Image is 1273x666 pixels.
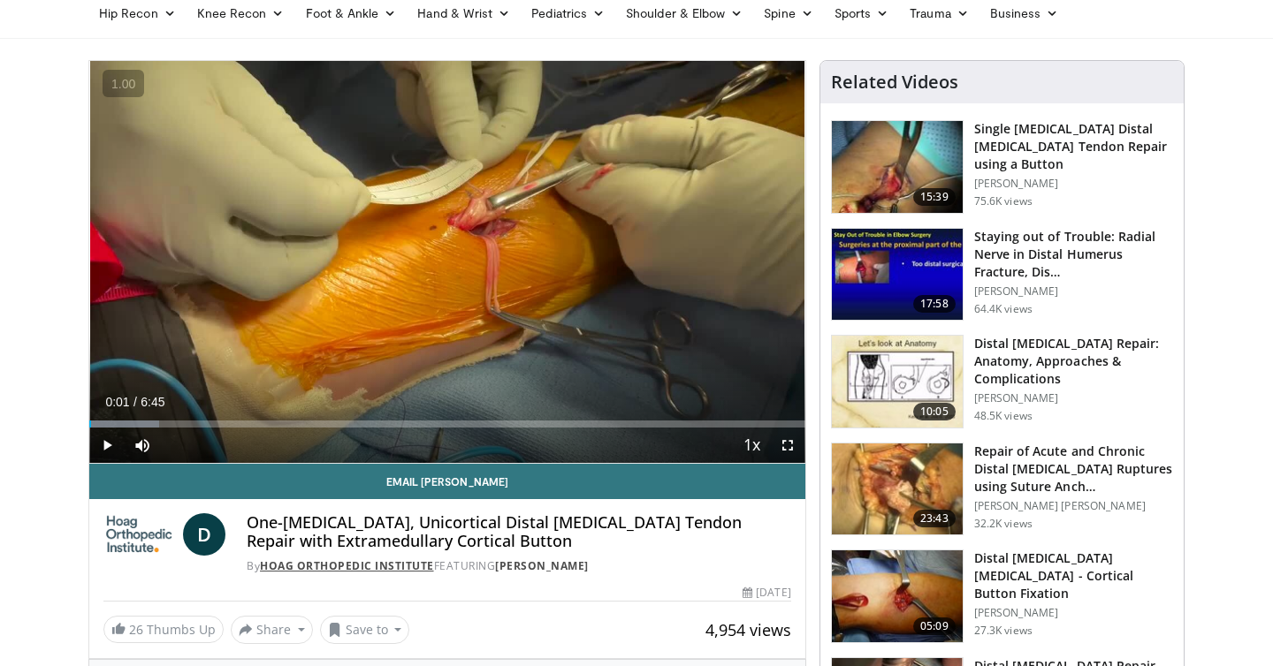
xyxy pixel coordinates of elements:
span: 15:39 [913,188,956,206]
span: 26 [129,621,143,638]
p: [PERSON_NAME] [974,284,1173,299]
p: 48.5K views [974,409,1033,423]
h3: Distal [MEDICAL_DATA] Repair: Anatomy, Approaches & Complications [974,335,1173,388]
a: Hoag Orthopedic Institute [260,558,434,573]
p: 27.3K views [974,624,1033,638]
img: 90401_0000_3.png.150x105_q85_crop-smart_upscale.jpg [832,336,963,428]
button: Play [89,428,125,463]
h3: Staying out of Trouble: Radial Nerve in Distal Humerus Fracture, Dis… [974,228,1173,281]
a: 05:09 Distal [MEDICAL_DATA] [MEDICAL_DATA] - Cortical Button Fixation [PERSON_NAME] 27.3K views [831,549,1173,643]
img: Q2xRg7exoPLTwO8X4xMDoxOjB1O8AjAz_1.150x105_q85_crop-smart_upscale.jpg [832,229,963,321]
p: 64.4K views [974,302,1033,316]
a: 10:05 Distal [MEDICAL_DATA] Repair: Anatomy, Approaches & Complications [PERSON_NAME] 48.5K views [831,335,1173,428]
p: [PERSON_NAME] [PERSON_NAME] [974,499,1173,513]
button: Share [231,616,313,644]
p: [PERSON_NAME] [974,177,1173,191]
img: Hoag Orthopedic Institute [103,513,176,556]
h4: One-[MEDICAL_DATA], Unicortical Distal [MEDICAL_DATA] Tendon Repair with Extramedullary Cortical ... [247,513,791,551]
a: Email [PERSON_NAME] [89,464,805,499]
div: Progress Bar [89,420,805,428]
p: [PERSON_NAME] [974,391,1173,405]
img: bennett_acute_distal_biceps_3.png.150x105_q85_crop-smart_upscale.jpg [832,443,963,535]
span: 6:45 [141,395,164,409]
h3: Single [MEDICAL_DATA] Distal [MEDICAL_DATA] Tendon Repair using a Button [974,120,1173,173]
a: 15:39 Single [MEDICAL_DATA] Distal [MEDICAL_DATA] Tendon Repair using a Button [PERSON_NAME] 75.6... [831,120,1173,214]
div: [DATE] [743,585,790,601]
span: 0:01 [105,395,129,409]
a: D [183,513,225,556]
button: Save to [320,616,410,644]
p: 75.6K views [974,194,1033,208]
span: 4,954 views [705,619,791,640]
span: 05:09 [913,617,956,635]
div: By FEATURING [247,558,791,574]
span: 23:43 [913,510,956,527]
button: Mute [125,428,160,463]
a: 23:43 Repair of Acute and Chronic Distal [MEDICAL_DATA] Ruptures using Suture Anch… [PERSON_NAME]... [831,443,1173,536]
img: king_0_3.png.150x105_q85_crop-smart_upscale.jpg [832,121,963,213]
img: Picture_4_0_3.png.150x105_q85_crop-smart_upscale.jpg [832,550,963,642]
p: [PERSON_NAME] [974,606,1173,620]
a: [PERSON_NAME] [495,558,589,573]
span: / [133,395,137,409]
a: 26 Thumbs Up [103,616,224,643]
h3: Distal [MEDICAL_DATA] [MEDICAL_DATA] - Cortical Button Fixation [974,549,1173,602]
span: 10:05 [913,403,956,420]
button: Playback Rate [735,428,770,463]
h4: Related Videos [831,72,958,93]
p: 32.2K views [974,517,1033,531]
a: 17:58 Staying out of Trouble: Radial Nerve in Distal Humerus Fracture, Dis… [PERSON_NAME] 64.4K v... [831,228,1173,322]
h3: Repair of Acute and Chronic Distal [MEDICAL_DATA] Ruptures using Suture Anch… [974,443,1173,496]
span: 17:58 [913,295,956,313]
video-js: Video Player [89,61,805,464]
button: Fullscreen [770,428,805,463]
